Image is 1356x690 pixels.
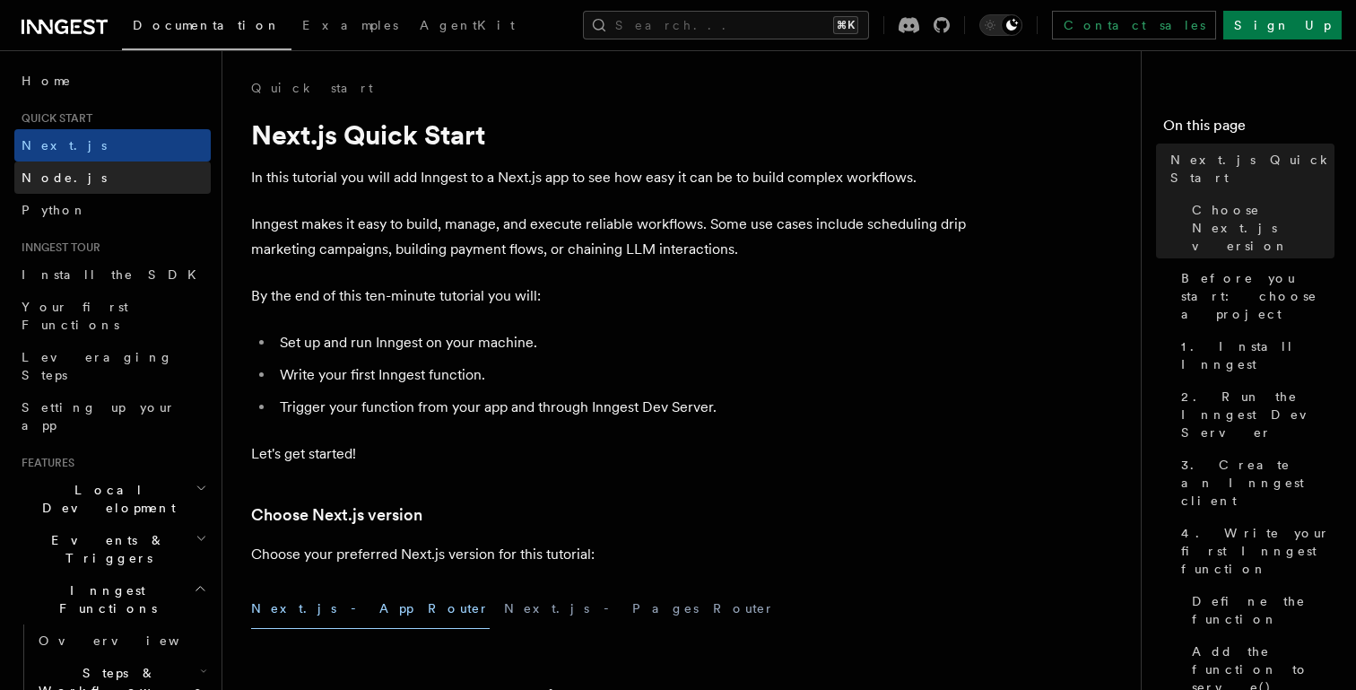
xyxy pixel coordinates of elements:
[122,5,291,50] a: Documentation
[22,300,128,332] span: Your first Functions
[251,165,969,190] p: In this tutorial you will add Inngest to a Next.js app to see how easy it can be to build complex...
[14,111,92,126] span: Quick start
[14,194,211,226] a: Python
[14,162,211,194] a: Node.js
[251,79,373,97] a: Quick start
[1181,456,1334,510] span: 3. Create an Inngest client
[833,16,858,34] kbd: ⌘K
[1181,269,1334,323] span: Before you start: choose a project
[1192,592,1334,628] span: Define the function
[251,212,969,262] p: Inngest makes it easy to build, manage, and execute reliable workflows. Some use cases include sc...
[409,5,526,48] a: AgentKit
[14,258,211,291] a: Install the SDK
[22,350,173,382] span: Leveraging Steps
[14,481,196,517] span: Local Development
[1052,11,1216,39] a: Contact sales
[302,18,398,32] span: Examples
[251,502,422,528] a: Choose Next.js version
[251,589,490,629] button: Next.js - App Router
[274,395,969,420] li: Trigger your function from your app and through Inngest Dev Server.
[251,284,969,309] p: By the end of this ten-minute tutorial you will:
[22,203,87,217] span: Python
[1174,330,1334,380] a: 1. Install Inngest
[1185,585,1334,635] a: Define the function
[14,574,211,624] button: Inngest Functions
[274,330,969,355] li: Set up and run Inngest on your machine.
[22,400,176,432] span: Setting up your app
[14,581,194,617] span: Inngest Functions
[133,18,281,32] span: Documentation
[251,441,969,467] p: Let's get started!
[1163,144,1334,194] a: Next.js Quick Start
[14,531,196,567] span: Events & Triggers
[1170,151,1334,187] span: Next.js Quick Start
[1174,517,1334,585] a: 4. Write your first Inngest function
[1174,380,1334,449] a: 2. Run the Inngest Dev Server
[583,11,869,39] button: Search...⌘K
[14,341,211,391] a: Leveraging Steps
[1192,201,1334,255] span: Choose Next.js version
[1174,449,1334,517] a: 3. Create an Inngest client
[1181,388,1334,441] span: 2. Run the Inngest Dev Server
[291,5,409,48] a: Examples
[22,72,72,90] span: Home
[14,474,211,524] button: Local Development
[1163,115,1334,144] h4: On this page
[14,240,100,255] span: Inngest tour
[22,267,207,282] span: Install the SDK
[251,542,969,567] p: Choose your preferred Next.js version for this tutorial:
[1185,194,1334,262] a: Choose Next.js version
[31,624,211,657] a: Overview
[14,391,211,441] a: Setting up your app
[420,18,515,32] span: AgentKit
[14,524,211,574] button: Events & Triggers
[1223,11,1342,39] a: Sign Up
[979,14,1022,36] button: Toggle dark mode
[39,633,223,648] span: Overview
[504,589,775,629] button: Next.js - Pages Router
[1181,337,1334,373] span: 1. Install Inngest
[1174,262,1334,330] a: Before you start: choose a project
[251,118,969,151] h1: Next.js Quick Start
[14,65,211,97] a: Home
[14,291,211,341] a: Your first Functions
[274,362,969,388] li: Write your first Inngest function.
[1181,524,1334,578] span: 4. Write your first Inngest function
[22,170,107,185] span: Node.js
[22,138,107,153] span: Next.js
[14,456,74,470] span: Features
[14,129,211,162] a: Next.js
